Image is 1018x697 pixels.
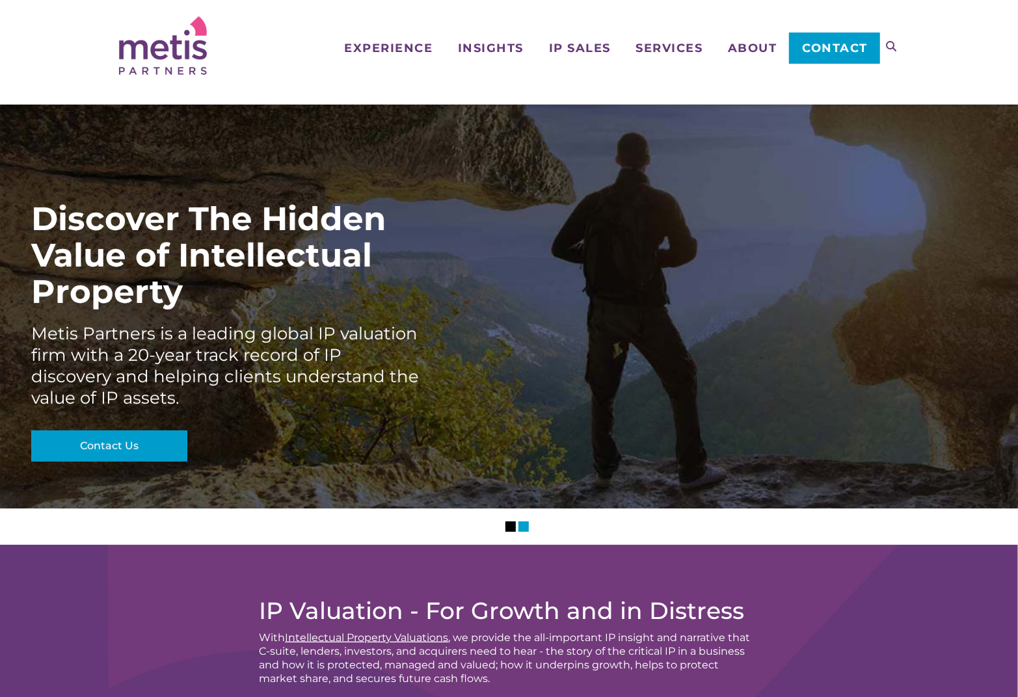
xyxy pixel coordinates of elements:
[728,42,777,54] span: About
[344,42,433,54] span: Experience
[549,42,611,54] span: IP Sales
[119,16,207,75] img: Metis Partners
[31,430,187,462] a: Contact Us
[636,42,703,54] span: Services
[802,42,868,54] span: Contact
[260,631,759,685] div: With , we provide the all-important IP insight and narrative that C-suite, lenders, investors, an...
[31,323,422,409] div: Metis Partners is a leading global IP valuation firm with a 20-year track record of IP discovery ...
[31,201,422,310] div: Discover The Hidden Value of Intellectual Property
[458,42,524,54] span: Insights
[789,33,879,64] a: Contact
[286,631,449,644] a: Intellectual Property Valuations
[518,521,529,532] li: Slider Page 2
[505,521,516,532] li: Slider Page 1
[260,597,759,624] h2: IP Valuation - For Growth and in Distress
